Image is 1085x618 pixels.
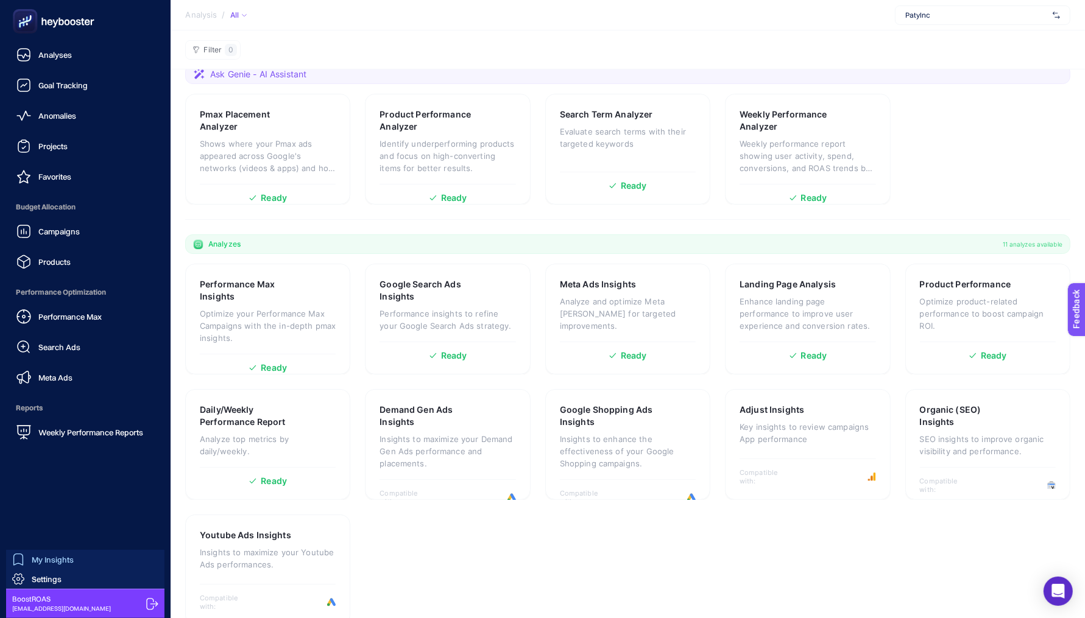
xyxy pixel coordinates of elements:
a: Weekly Performance Reports [10,420,161,444]
a: Landing Page AnalysisEnhance landing page performance to improve user experience and conversion r... [725,264,890,374]
span: Weekly Performance Reports [38,427,143,437]
span: Feedback [7,4,46,13]
div: All [230,10,247,20]
span: Analyzes [208,239,241,249]
h3: Google Shopping Ads Insights [560,404,659,428]
a: Daily/Weekly Performance ReportAnalyze top metrics by daily/weekly.Ready [185,389,350,500]
button: Filter0 [185,40,241,60]
h3: Product Performance Analyzer [380,108,479,133]
span: Ready [261,194,287,202]
p: Optimize product-related performance to boost campaign ROI. [920,295,1056,332]
span: PatyInc [905,10,1048,20]
span: Analysis [185,10,217,20]
h3: Meta Ads Insights [560,278,636,290]
a: Google Shopping Ads InsightsInsights to enhance the effectiveness of your Google Shopping campaig... [545,389,710,500]
span: Ready [981,351,1007,360]
span: / [222,10,225,19]
p: Insights to maximize your Youtube Ads performances. [200,546,336,571]
span: Ready [261,363,287,372]
a: Anomalies [10,104,161,128]
span: Meta Ads [38,373,72,382]
div: Open Intercom Messenger [1044,577,1073,606]
span: Anomalies [38,111,76,121]
span: Ask Genie - AI Assistant [210,68,306,80]
p: Evaluate search terms with their targeted keywords [560,125,696,150]
span: Reports [10,396,161,420]
span: BoostROAS [12,594,111,604]
span: [EMAIL_ADDRESS][DOMAIN_NAME] [12,604,111,613]
span: Projects [38,141,68,151]
span: Ready [801,194,827,202]
h3: Pmax Placement Analyzer [200,108,298,133]
span: Products [38,257,71,267]
span: Campaigns [38,226,80,236]
span: Favorites [38,172,71,181]
h3: Google Search Ads Insights [380,278,478,303]
a: Weekly Performance AnalyzerWeekly performance report showing user activity, spend, conversions, a... [725,94,890,205]
span: Compatible with: [380,489,434,506]
a: Demand Gen Ads InsightsInsights to maximize your Demand Gen Ads performance and placements.Compat... [365,389,530,500]
a: Product Performance AnalyzerIdentify underperforming products and focus on high-converting items ... [365,94,530,205]
a: My Insights [6,550,164,569]
a: Organic (SEO) InsightsSEO insights to improve organic visibility and performance.Compatible with: [905,389,1070,500]
h3: Search Term Analyzer [560,108,653,121]
p: Shows where your Pmax ads appeared across Google's networks (videos & apps) and how each placemen... [200,138,336,174]
span: Budget Allocation [10,195,161,219]
h3: Performance Max Insights [200,278,298,303]
p: Performance insights to refine your Google Search Ads strategy. [380,307,515,332]
span: Ready [441,351,467,360]
a: Meta Ads InsightsAnalyze and optimize Meta [PERSON_NAME] for targeted improvements.Ready [545,264,710,374]
h3: Organic (SEO) Insights [920,404,1017,428]
p: Identify underperforming products and focus on high-converting items for better results. [380,138,515,174]
p: Analyze top metrics by daily/weekly. [200,433,336,457]
a: Goal Tracking [10,73,161,97]
a: Favorites [10,164,161,189]
h3: Demand Gen Ads Insights [380,404,478,428]
p: Optimize your Performance Max Campaigns with the in-depth pmax insights. [200,307,336,344]
span: My Insights [32,555,74,564]
a: Analyses [10,43,161,67]
a: Projects [10,134,161,158]
span: Search Ads [38,342,80,352]
span: Performance Max [38,312,102,321]
span: Ready [621,181,647,190]
span: Compatible with: [560,489,615,506]
h3: Product Performance [920,278,1011,290]
a: Performance Max [10,304,161,329]
a: Campaigns [10,219,161,244]
span: Compatible with: [920,477,975,494]
img: svg%3e [1053,9,1060,21]
span: Filter [203,46,221,55]
p: Analyze and optimize Meta [PERSON_NAME] for targeted improvements. [560,295,696,332]
span: Compatible with: [200,594,255,611]
span: 0 [228,45,233,55]
span: Ready [261,477,287,485]
span: Analyses [38,50,72,60]
span: Ready [801,351,827,360]
h3: Adjust Insights [740,404,804,416]
p: Key insights to review campaigns App performance [740,421,875,445]
h3: Landing Page Analysis [740,278,836,290]
a: Google Search Ads InsightsPerformance insights to refine your Google Search Ads strategy.Ready [365,264,530,374]
a: Settings [6,569,164,589]
p: Enhance landing page performance to improve user experience and conversion rates. [740,295,875,332]
a: Pmax Placement AnalyzerShows where your Pmax ads appeared across Google's networks (videos & apps... [185,94,350,205]
h3: Weekly Performance Analyzer [740,108,839,133]
span: Ready [621,351,647,360]
a: Product PerformanceOptimize product-related performance to boost campaign ROI.Ready [905,264,1070,374]
h3: Youtube Ads Insights [200,529,291,541]
a: Search Term AnalyzerEvaluate search terms with their targeted keywordsReady [545,94,710,205]
p: Weekly performance report showing user activity, spend, conversions, and ROAS trends by week. [740,138,875,174]
a: Search Ads [10,335,161,359]
a: Adjust InsightsKey insights to review campaigns App performanceCompatible with: [725,389,890,500]
span: Ready [441,194,467,202]
h3: Daily/Weekly Performance Report [200,404,300,428]
span: Compatible with: [740,468,794,485]
a: Products [10,250,161,274]
p: Insights to enhance the effectiveness of your Google Shopping campaigns. [560,433,696,469]
span: Performance Optimization [10,280,161,304]
a: Meta Ads [10,365,161,390]
p: Insights to maximize your Demand Gen Ads performance and placements. [380,433,515,469]
a: Performance Max InsightsOptimize your Performance Max Campaigns with the in-depth pmax insights.R... [185,264,350,374]
p: SEO insights to improve organic visibility and performance. [920,433,1056,457]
